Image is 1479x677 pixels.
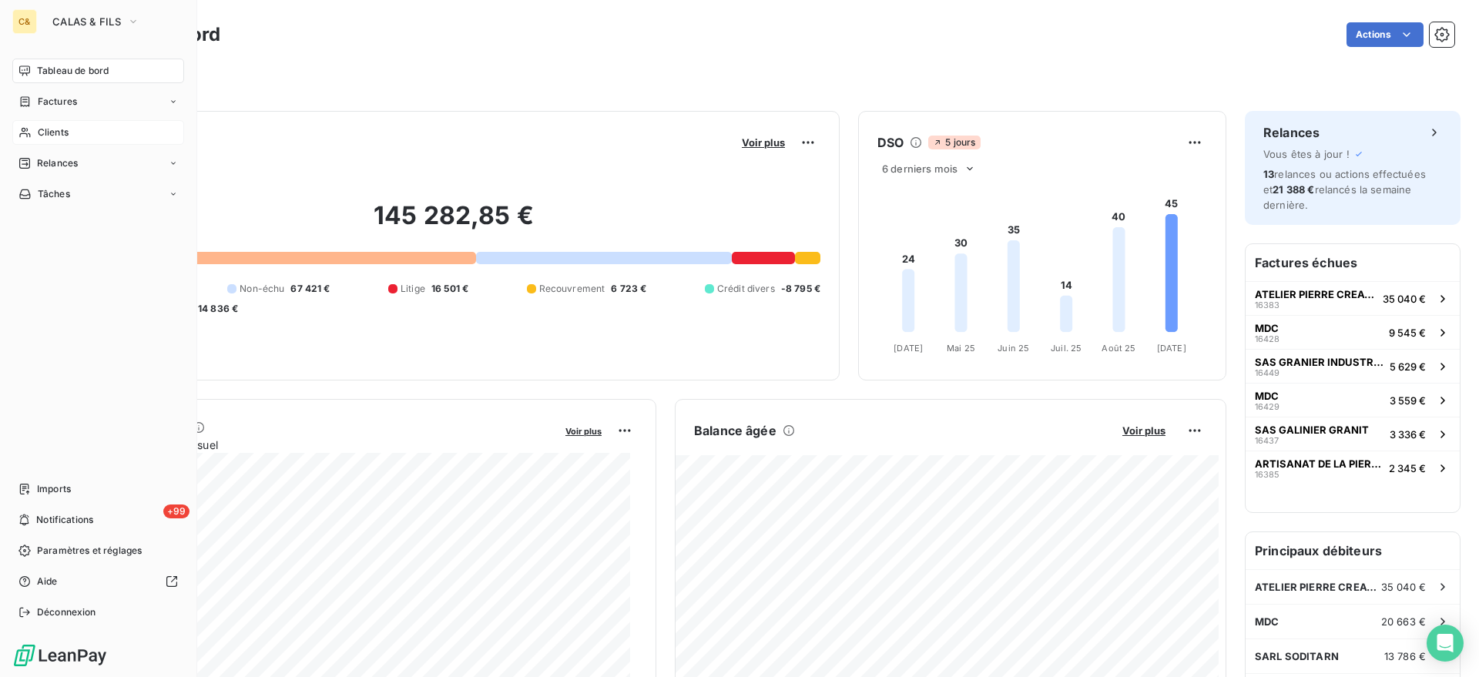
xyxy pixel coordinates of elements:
[947,343,975,354] tspan: Mai 25
[163,504,189,518] span: +99
[12,9,37,34] div: C&
[1263,168,1274,180] span: 13
[431,282,468,296] span: 16 501 €
[38,126,69,139] span: Clients
[539,282,605,296] span: Recouvrement
[1390,360,1426,373] span: 5 629 €
[12,643,108,668] img: Logo LeanPay
[1389,327,1426,339] span: 9 545 €
[1427,625,1464,662] div: Open Intercom Messenger
[37,575,58,588] span: Aide
[1246,349,1460,383] button: SAS GRANIER INDUSTRIE DE LA PIERRE164495 629 €
[1255,334,1279,344] span: 16428
[1390,394,1426,407] span: 3 559 €
[1255,457,1383,470] span: ARTISANAT DE LA PIERRE
[37,544,142,558] span: Paramètres et réglages
[1255,615,1279,628] span: MDC
[1122,424,1165,437] span: Voir plus
[193,302,238,316] span: -14 836 €
[1246,315,1460,349] button: MDC164289 545 €
[37,156,78,170] span: Relances
[1246,451,1460,484] button: ARTISANAT DE LA PIERRE163852 345 €
[1246,417,1460,451] button: SAS GALINIER GRANIT164373 336 €
[1255,322,1279,334] span: MDC
[742,136,785,149] span: Voir plus
[717,282,775,296] span: Crédit divers
[1118,424,1170,437] button: Voir plus
[240,282,284,296] span: Non-échu
[1381,581,1426,593] span: 35 040 €
[1255,356,1383,368] span: SAS GRANIER INDUSTRIE DE LA PIERRE
[1390,428,1426,441] span: 3 336 €
[12,569,184,594] a: Aide
[694,421,776,440] h6: Balance âgée
[1051,343,1082,354] tspan: Juil. 25
[1255,581,1381,593] span: ATELIER PIERRE CREATIVE
[1347,22,1424,47] button: Actions
[36,513,93,527] span: Notifications
[1246,244,1460,281] h6: Factures échues
[52,15,121,28] span: CALAS & FILS
[1255,650,1339,662] span: SARL SODITARN
[401,282,425,296] span: Litige
[928,136,980,149] span: 5 jours
[565,426,602,437] span: Voir plus
[1255,288,1377,300] span: ATELIER PIERRE CREATIVE
[1263,168,1426,211] span: relances ou actions effectuées et relancés la semaine dernière.
[1255,368,1279,377] span: 16449
[737,136,790,149] button: Voir plus
[1246,383,1460,417] button: MDC164293 559 €
[38,95,77,109] span: Factures
[1381,615,1426,628] span: 20 663 €
[1273,183,1314,196] span: 21 388 €
[1263,123,1320,142] h6: Relances
[37,64,109,78] span: Tableau de bord
[1383,293,1426,305] span: 35 040 €
[1255,436,1279,445] span: 16437
[37,482,71,496] span: Imports
[894,343,923,354] tspan: [DATE]
[1255,424,1369,436] span: SAS GALINIER GRANIT
[1246,532,1460,569] h6: Principaux débiteurs
[1255,470,1279,479] span: 16385
[998,343,1029,354] tspan: Juin 25
[1102,343,1135,354] tspan: Août 25
[561,424,606,437] button: Voir plus
[1384,650,1426,662] span: 13 786 €
[1389,462,1426,474] span: 2 345 €
[611,282,646,296] span: 6 723 €
[1157,343,1186,354] tspan: [DATE]
[882,163,957,175] span: 6 derniers mois
[87,437,555,453] span: Chiffre d'affaires mensuel
[1255,300,1279,310] span: 16383
[877,133,904,152] h6: DSO
[37,605,96,619] span: Déconnexion
[781,282,820,296] span: -8 795 €
[290,282,330,296] span: 67 421 €
[87,200,820,246] h2: 145 282,85 €
[1255,390,1279,402] span: MDC
[38,187,70,201] span: Tâches
[1255,402,1279,411] span: 16429
[1263,148,1350,160] span: Vous êtes à jour !
[1246,281,1460,315] button: ATELIER PIERRE CREATIVE1638335 040 €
